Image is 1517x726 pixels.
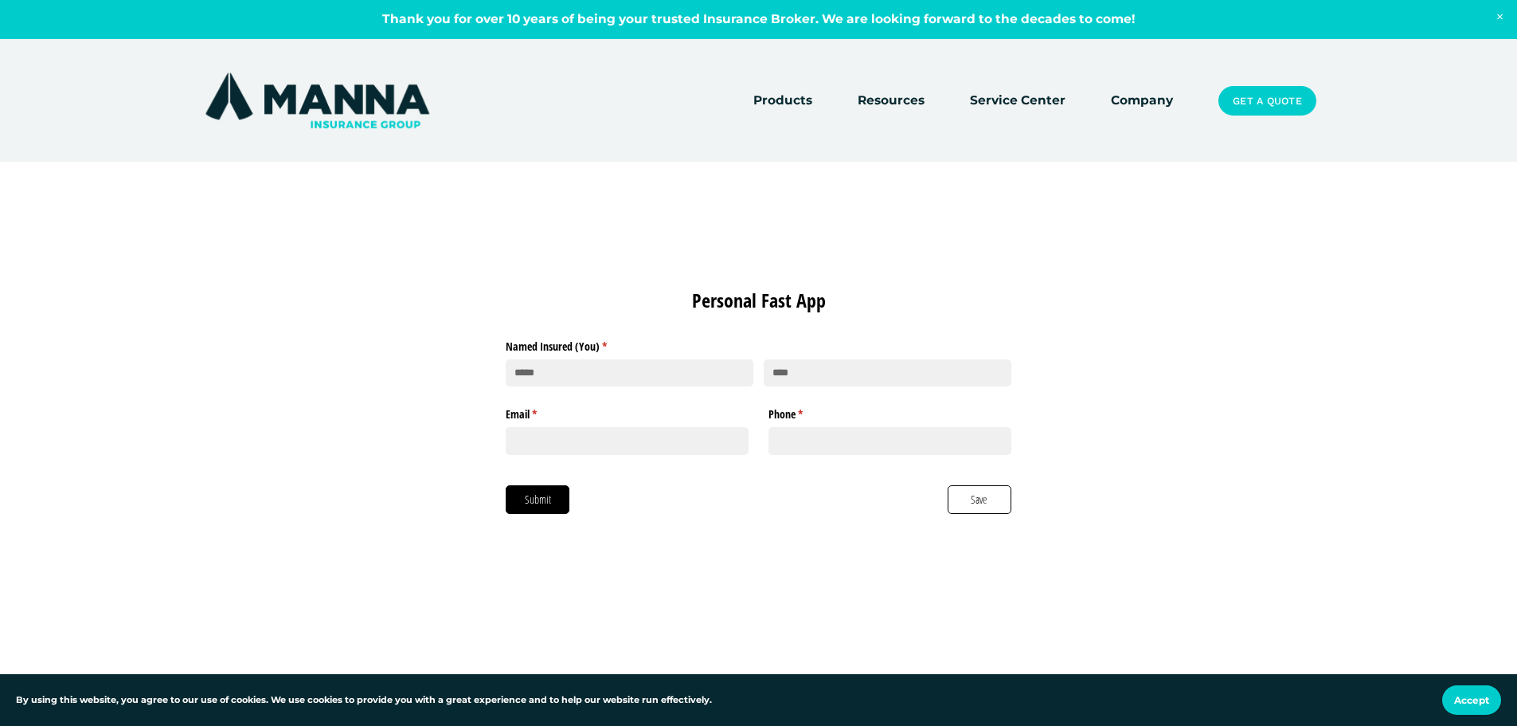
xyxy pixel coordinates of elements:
[506,485,569,514] button: Submit
[858,90,925,112] a: folder dropdown
[858,91,925,111] span: Resources
[970,491,988,508] span: Save
[524,491,552,508] span: Submit
[506,333,1011,354] legend: Named Insured (You)
[970,90,1065,112] a: Service Center
[506,402,749,422] label: Email
[948,485,1011,514] button: Save
[1454,694,1489,706] span: Accept
[1218,86,1316,116] a: Get a Quote
[753,91,812,111] span: Products
[764,359,1011,387] input: Last
[1442,685,1501,715] button: Accept
[753,90,812,112] a: folder dropdown
[1111,90,1173,112] a: Company
[768,402,1011,422] label: Phone
[201,69,433,131] img: Manna Insurance Group
[16,693,712,708] p: By using this website, you agree to our use of cookies. We use cookies to provide you with a grea...
[506,359,753,387] input: First
[506,287,1011,314] h1: Personal Fast App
